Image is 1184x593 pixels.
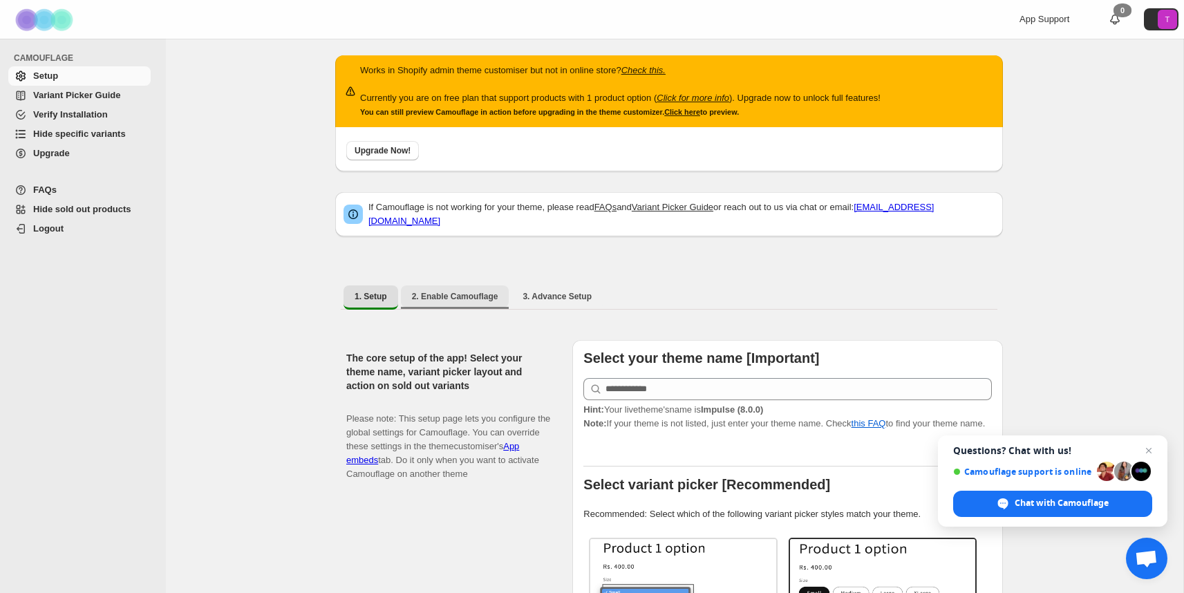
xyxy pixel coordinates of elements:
[583,350,819,366] b: Select your theme name [Important]
[33,90,120,100] span: Variant Picker Guide
[1108,12,1122,26] a: 0
[523,291,592,302] span: 3. Advance Setup
[632,202,713,212] a: Variant Picker Guide
[8,200,151,219] a: Hide sold out products
[594,202,617,212] a: FAQs
[8,144,151,163] a: Upgrade
[8,219,151,238] a: Logout
[852,418,886,429] a: this FAQ
[1144,8,1178,30] button: Avatar with initials T
[346,351,550,393] h2: The core setup of the app! Select your theme name, variant picker layout and action on sold out v...
[657,93,729,103] a: Click for more info
[33,204,131,214] span: Hide sold out products
[1165,15,1170,23] text: T
[583,403,992,431] p: If your theme is not listed, just enter your theme name. Check to find your theme name.
[412,291,498,302] span: 2. Enable Camouflage
[1126,538,1167,579] a: Open chat
[1015,497,1109,509] span: Chat with Camouflage
[701,404,763,415] strong: Impulse (8.0.0)
[583,507,992,521] p: Recommended: Select which of the following variant picker styles match your theme.
[33,185,57,195] span: FAQs
[368,200,995,228] p: If Camouflage is not working for your theme, please read and or reach out to us via chat or email:
[33,148,70,158] span: Upgrade
[583,404,763,415] span: Your live theme's name is
[1113,3,1131,17] div: 0
[355,291,387,302] span: 1. Setup
[664,108,700,116] a: Click here
[953,491,1152,517] span: Chat with Camouflage
[360,108,739,116] small: You can still preview Camouflage in action before upgrading in the theme customizer. to preview.
[33,129,126,139] span: Hide specific variants
[621,65,666,75] a: Check this.
[33,109,108,120] span: Verify Installation
[8,180,151,200] a: FAQs
[583,477,830,492] b: Select variant picker [Recommended]
[346,141,419,160] button: Upgrade Now!
[355,145,411,156] span: Upgrade Now!
[8,124,151,144] a: Hide specific variants
[360,64,881,77] p: Works in Shopify admin theme customiser but not in online store?
[8,66,151,86] a: Setup
[583,404,604,415] strong: Hint:
[8,86,151,105] a: Variant Picker Guide
[11,1,80,39] img: Camouflage
[346,398,550,481] p: Please note: This setup page lets you configure the global settings for Camouflage. You can overr...
[14,53,156,64] span: CAMOUFLAGE
[953,467,1092,477] span: Camouflage support is online
[1158,10,1177,29] span: Avatar with initials T
[360,91,881,105] p: Currently you are on free plan that support products with 1 product option ( ). Upgrade now to un...
[8,105,151,124] a: Verify Installation
[953,445,1152,456] span: Questions? Chat with us!
[583,418,606,429] strong: Note:
[1019,14,1069,24] span: App Support
[33,70,58,81] span: Setup
[33,223,64,234] span: Logout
